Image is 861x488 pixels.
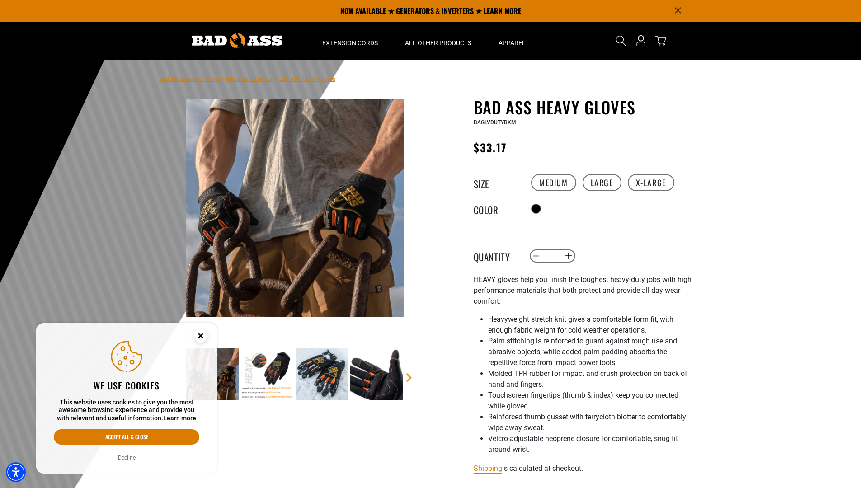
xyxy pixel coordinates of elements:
span: BAGLVDUTYBKM [474,119,516,126]
p: This website uses cookies to give you the most awesome browsing experience and provide you with r... [54,399,199,422]
p: HEAVY gloves help you finish the toughest heavy-duty jobs with high performance materials that bo... [474,274,695,307]
summary: Extension Cords [309,22,391,60]
aside: Cookie Consent [36,323,217,474]
label: Quantity [474,250,519,262]
legend: Color [474,203,519,215]
label: Medium [531,174,576,191]
span: Extension Cords [322,39,378,47]
summary: Search [614,33,628,48]
summary: Apparel [485,22,539,60]
div: is calculated at checkout. [474,462,695,474]
li: Palm stitching is reinforced to guard against rough use and abrasive objects, while added palm pa... [488,336,695,368]
button: Decline [115,453,138,462]
legend: Size [474,177,519,188]
nav: breadcrumbs [160,73,335,84]
li: Touchscreen fingertips (thumb & index) keep you connected while gloved. [488,390,695,412]
span: Bad Ass HEAVY Gloves [279,76,335,82]
label: X-Large [628,174,674,191]
a: This website uses cookies to give you the most awesome browsing experience and provide you with r... [163,414,196,422]
li: Molded TPR rubber for impact and crush protection on back of hand and fingers. [488,368,695,390]
a: Return to Collection [226,76,274,82]
summary: All Other Products [391,22,485,60]
a: Shipping [474,464,502,473]
h2: We use cookies [54,380,199,391]
div: Accessibility Menu [6,462,26,482]
span: All Other Products [405,39,471,47]
img: Bad Ass Extension Cords [192,33,282,48]
li: Reinforced thumb gusset with terrycloth blotter to comfortably wipe away sweat. [488,412,695,433]
li: Heavyweight stretch knit gives a comfortable form fit, with enough fabric weight for cold weather... [488,314,695,336]
h1: Bad Ass HEAVY Gloves [474,98,695,117]
span: › [222,76,224,82]
a: Next [405,373,414,382]
span: › [276,76,278,82]
span: $33.17 [474,139,507,155]
span: Apparel [499,39,526,47]
label: Large [583,174,621,191]
a: Bad Ass Extension Cords [160,76,221,82]
button: Accept all & close [54,429,199,445]
li: Velcro-adjustable neoprene closure for comfortable, snug fit around wrist. [488,433,695,455]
